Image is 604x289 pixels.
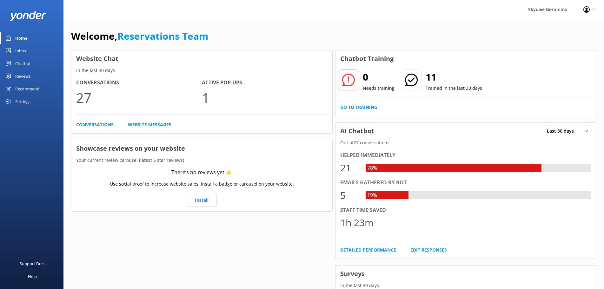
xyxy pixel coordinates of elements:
[426,85,482,92] p: Trained in the last 30 days
[547,128,578,135] span: Last 30 days
[335,50,398,67] h3: Chatbot Training
[71,67,332,74] p: In the last 30 days
[340,246,396,253] a: Detailed Performance
[15,32,28,44] div: Home
[76,121,114,128] a: Conversations
[15,57,31,70] div: Chatbot
[15,70,30,82] div: Reviews
[335,282,596,289] p: In the last 30 days
[76,87,202,108] p: 27
[71,50,332,67] h3: Website Chat
[71,157,332,164] p: Your current review carousel (latest 5 star reviews)
[366,164,379,172] div: 78%
[76,79,202,87] h4: Conversations
[340,179,592,187] div: Emails gathered by bot
[366,191,379,200] div: 19%
[28,270,37,283] div: Help
[110,181,294,187] p: Use social proof to increase website sales. Install a badge or carousel on your website.
[117,30,208,43] a: Reservations Team
[20,257,45,270] div: Support Docs
[71,29,208,44] h1: Welcome,
[202,87,328,108] p: 1
[15,95,30,108] div: Settings
[335,139,596,146] p: Out of 27 conversations
[187,194,217,207] a: Install
[363,85,395,92] p: Needs training
[10,11,46,21] img: yonder-white-logo.png
[128,121,171,128] a: Website Messages
[426,69,482,85] h2: 11
[15,82,39,95] div: Recommend
[15,44,26,57] div: Inbox
[340,160,359,175] div: 21
[340,206,592,214] div: Staff time saved
[340,215,374,230] div: 1h 23m
[71,140,332,157] h3: Showcase reviews on your website
[340,188,359,203] div: 5
[335,123,379,139] h3: AI Chatbot
[410,246,447,253] a: Edit Responses
[335,266,596,282] h3: Surveys
[202,79,328,87] h4: Active Pop-ups
[171,168,232,177] div: There’s no reviews yet ⭐
[340,151,592,160] div: Helped immediately
[340,104,377,111] a: Go to Training
[363,69,395,85] h2: 0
